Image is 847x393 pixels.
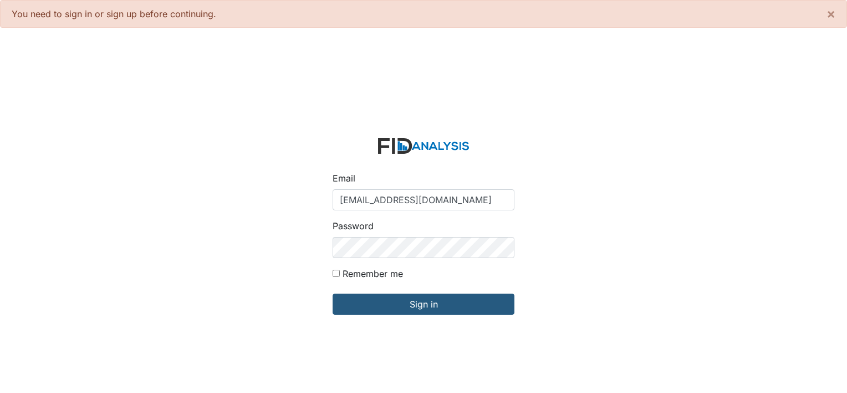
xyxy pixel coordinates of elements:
[826,6,835,22] span: ×
[333,294,514,315] input: Sign in
[815,1,846,27] button: ×
[333,172,355,185] label: Email
[343,267,403,280] label: Remember me
[378,138,469,154] img: logo-2fc8c6e3336f68795322cb6e9a2b9007179b544421de10c17bdaae8622450297.svg
[333,219,374,233] label: Password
